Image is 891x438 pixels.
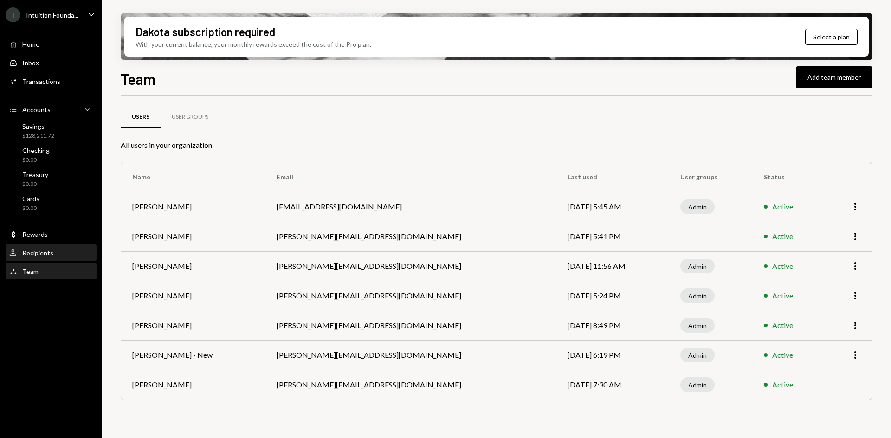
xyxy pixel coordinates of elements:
[6,168,97,190] a: Treasury$0.00
[6,192,97,214] a: Cards$0.00
[22,195,39,203] div: Cards
[121,105,161,129] a: Users
[680,259,715,273] div: Admin
[680,288,715,303] div: Admin
[556,222,669,251] td: [DATE] 5:41 PM
[121,70,155,88] h1: Team
[172,113,208,121] div: User Groups
[680,377,715,392] div: Admin
[265,340,556,370] td: [PERSON_NAME][EMAIL_ADDRESS][DOMAIN_NAME]
[136,39,371,49] div: With your current balance, your monthly rewards exceed the cost of the Pro plan.
[22,122,54,130] div: Savings
[121,311,265,340] td: [PERSON_NAME]
[22,204,39,212] div: $0.00
[556,162,669,192] th: Last used
[772,260,793,272] div: Active
[6,244,97,261] a: Recipients
[556,192,669,222] td: [DATE] 5:45 AM
[265,311,556,340] td: [PERSON_NAME][EMAIL_ADDRESS][DOMAIN_NAME]
[22,106,51,114] div: Accounts
[22,180,48,188] div: $0.00
[121,281,265,311] td: [PERSON_NAME]
[121,192,265,222] td: [PERSON_NAME]
[556,281,669,311] td: [DATE] 5:24 PM
[22,77,60,85] div: Transactions
[22,132,54,140] div: $128,211.72
[6,7,20,22] div: I
[556,251,669,281] td: [DATE] 11:56 AM
[556,340,669,370] td: [DATE] 6:19 PM
[121,340,265,370] td: [PERSON_NAME] - New
[6,226,97,242] a: Rewards
[22,267,39,275] div: Team
[265,251,556,281] td: [PERSON_NAME][EMAIL_ADDRESS][DOMAIN_NAME]
[680,318,715,333] div: Admin
[265,281,556,311] td: [PERSON_NAME][EMAIL_ADDRESS][DOMAIN_NAME]
[265,222,556,251] td: [PERSON_NAME][EMAIL_ADDRESS][DOMAIN_NAME]
[26,11,78,19] div: Intuition Founda...
[772,349,793,361] div: Active
[22,249,53,257] div: Recipients
[556,370,669,400] td: [DATE] 7:30 AM
[265,370,556,400] td: [PERSON_NAME][EMAIL_ADDRESS][DOMAIN_NAME]
[136,24,275,39] div: Dakota subscription required
[772,201,793,212] div: Active
[6,263,97,279] a: Team
[265,162,556,192] th: Email
[22,171,48,178] div: Treasury
[161,105,220,129] a: User Groups
[772,231,793,242] div: Active
[796,66,872,88] button: Add team member
[265,192,556,222] td: [EMAIL_ADDRESS][DOMAIN_NAME]
[6,120,97,142] a: Savings$128,211.72
[6,73,97,89] a: Transactions
[22,156,50,164] div: $0.00
[669,162,753,192] th: User groups
[121,162,265,192] th: Name
[680,199,715,214] div: Admin
[772,320,793,331] div: Active
[6,36,97,52] a: Home
[121,140,872,151] div: All users in your organization
[22,59,39,67] div: Inbox
[556,311,669,340] td: [DATE] 8:49 PM
[22,40,39,48] div: Home
[753,162,825,192] th: Status
[132,113,149,121] div: Users
[22,146,50,154] div: Checking
[121,222,265,251] td: [PERSON_NAME]
[805,29,858,45] button: Select a plan
[772,290,793,301] div: Active
[22,230,48,238] div: Rewards
[121,251,265,281] td: [PERSON_NAME]
[772,379,793,390] div: Active
[680,348,715,362] div: Admin
[6,101,97,118] a: Accounts
[121,370,265,400] td: [PERSON_NAME]
[6,54,97,71] a: Inbox
[6,144,97,166] a: Checking$0.00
